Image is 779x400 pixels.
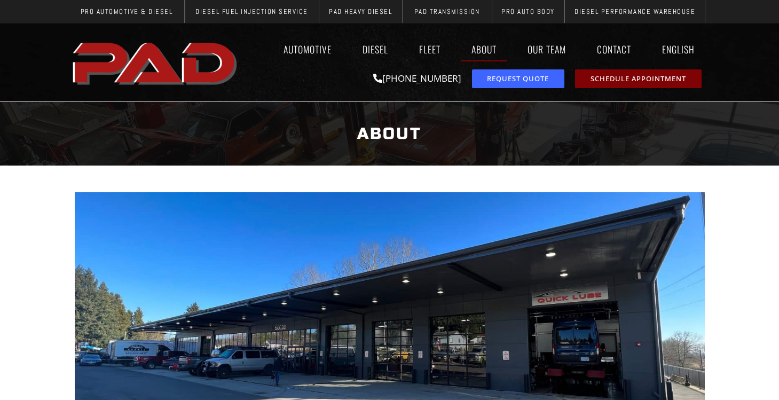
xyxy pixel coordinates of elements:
span: Schedule Appointment [591,75,686,82]
nav: Menu [242,37,710,61]
span: Diesel Performance Warehouse [575,8,695,15]
span: Diesel Fuel Injection Service [195,8,308,15]
span: Pro Automotive & Diesel [81,8,173,15]
a: About [461,37,507,61]
a: English [652,37,710,61]
img: The image shows the word "PAD" in bold, red, uppercase letters with a slight shadow effect. [69,34,242,91]
a: Diesel [352,37,398,61]
a: Contact [587,37,641,61]
span: PAD Transmission [414,8,480,15]
h1: About [75,114,705,154]
span: Request Quote [487,75,549,82]
span: PAD Heavy Diesel [329,8,392,15]
a: pro automotive and diesel home page [69,34,242,91]
a: request a service or repair quote [472,69,564,88]
a: [PHONE_NUMBER] [373,72,461,84]
a: Automotive [273,37,342,61]
a: schedule repair or service appointment [575,69,702,88]
a: Fleet [409,37,451,61]
span: Pro Auto Body [501,8,555,15]
a: Our Team [517,37,576,61]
